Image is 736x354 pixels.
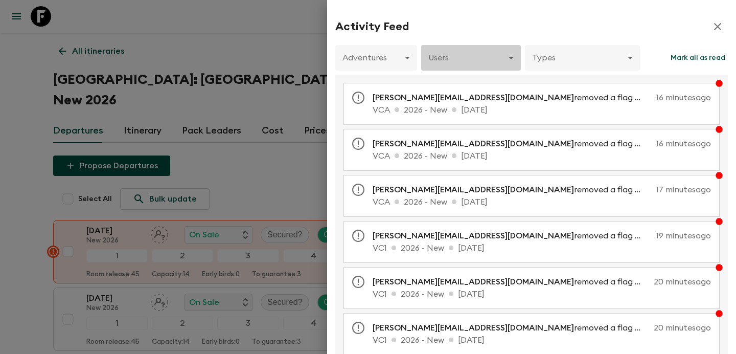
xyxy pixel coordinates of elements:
[656,184,711,196] p: 17 minutes ago
[373,104,711,116] p: VCA 2026 - New [DATE]
[656,230,711,242] p: 19 minutes ago
[373,232,574,240] span: [PERSON_NAME][EMAIL_ADDRESS][DOMAIN_NAME]
[645,186,731,194] span: [GEOGRAPHIC_DATA]
[373,184,652,196] p: removed a flag on
[645,94,731,102] span: [GEOGRAPHIC_DATA]
[373,140,574,148] span: [PERSON_NAME][EMAIL_ADDRESS][DOMAIN_NAME]
[373,276,650,288] p: removed a flag on
[654,322,711,334] p: 20 minutes ago
[656,92,711,104] p: 16 minutes ago
[373,186,574,194] span: [PERSON_NAME][EMAIL_ADDRESS][DOMAIN_NAME]
[525,43,640,72] div: Types
[373,196,711,208] p: VCA 2026 - New [DATE]
[668,45,728,71] button: Mark all as read
[656,138,711,150] p: 16 minutes ago
[373,288,711,300] p: VC1 2026 - New [DATE]
[373,242,711,254] p: VC1 2026 - New [DATE]
[373,324,574,332] span: [PERSON_NAME][EMAIL_ADDRESS][DOMAIN_NAME]
[654,276,711,288] p: 20 minutes ago
[335,43,417,72] div: Adventures
[373,278,574,286] span: [PERSON_NAME][EMAIL_ADDRESS][DOMAIN_NAME]
[335,20,409,33] h2: Activity Feed
[373,94,574,102] span: [PERSON_NAME][EMAIL_ADDRESS][DOMAIN_NAME]
[373,150,711,162] p: VCA 2026 - New [DATE]
[421,43,521,72] div: Users
[373,334,711,346] p: VC1 2026 - New [DATE]
[645,140,731,148] span: [GEOGRAPHIC_DATA]
[373,92,652,104] p: removed a flag on
[373,322,650,334] p: removed a flag on
[373,230,652,242] p: removed a flag on
[645,232,731,240] span: [GEOGRAPHIC_DATA]
[373,138,652,150] p: removed a flag on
